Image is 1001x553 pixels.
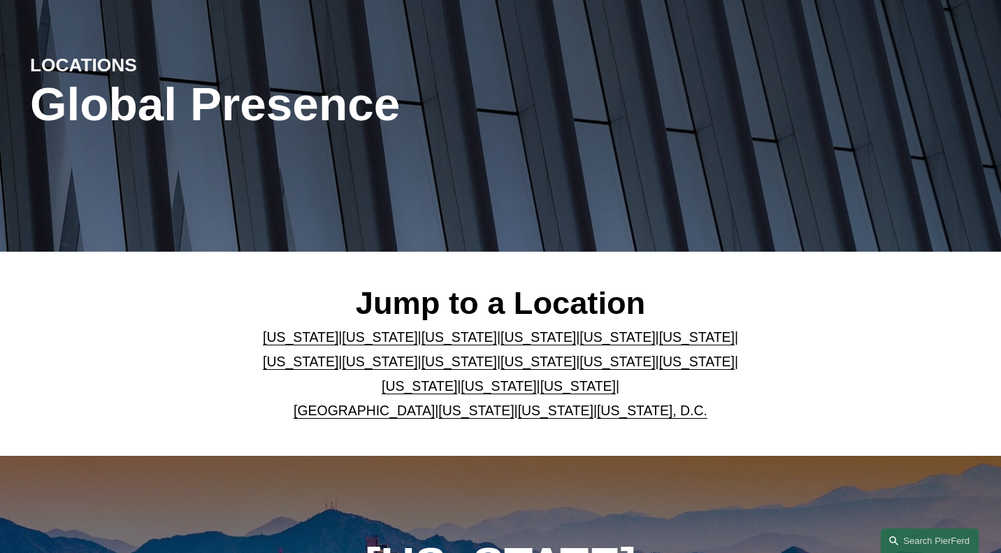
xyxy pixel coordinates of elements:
a: [US_STATE] [263,354,338,369]
a: [US_STATE] [500,329,576,345]
a: [US_STATE] [659,354,735,369]
h1: Global Presence [30,77,657,131]
a: [US_STATE] [422,354,497,369]
a: [US_STATE] [422,329,497,345]
a: [US_STATE] [579,354,655,369]
a: [US_STATE] [500,354,576,369]
a: [US_STATE] [342,354,417,369]
a: [US_STATE] [540,378,616,394]
a: [GEOGRAPHIC_DATA] [294,403,435,418]
a: [US_STATE] [579,329,655,345]
a: Search this site [881,529,979,553]
a: [US_STATE] [438,403,514,418]
a: [US_STATE] [461,378,536,394]
a: [US_STATE] [263,329,338,345]
p: | | | | | | | | | | | | | | | | | | [226,325,775,423]
h2: Jump to a Location [226,285,775,323]
a: [US_STATE], D.C. [597,403,707,418]
a: [US_STATE] [342,329,417,345]
a: [US_STATE] [659,329,735,345]
a: [US_STATE] [518,403,593,418]
a: [US_STATE] [382,378,457,394]
h4: LOCATIONS [30,54,266,77]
